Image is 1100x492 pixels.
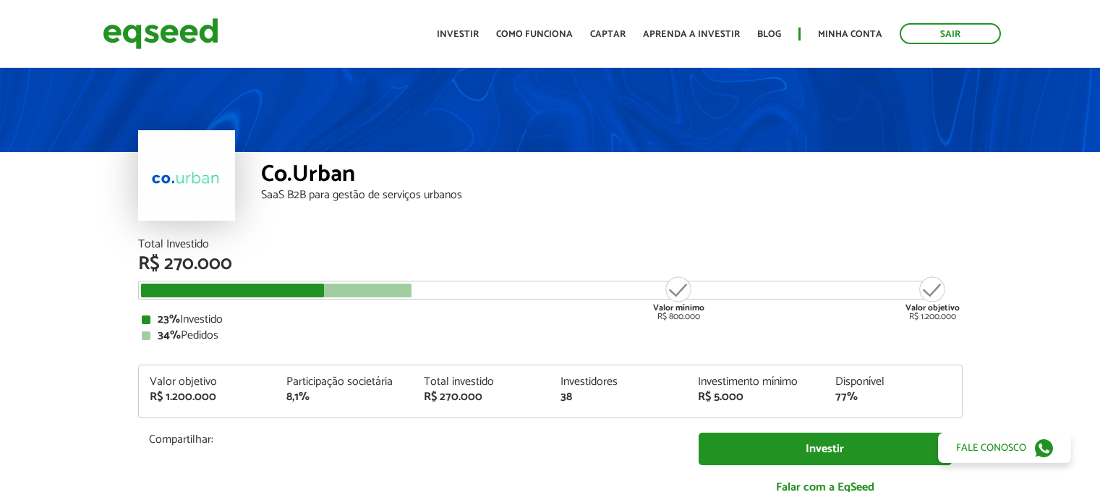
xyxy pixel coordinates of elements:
[261,163,963,190] div: Co.Urban
[437,30,479,39] a: Investir
[653,301,704,315] strong: Valor mínimo
[261,190,963,201] div: SaaS B2B para gestão de serviços urbanos
[757,30,781,39] a: Blog
[138,255,963,273] div: R$ 270.000
[938,433,1071,463] a: Fale conosco
[698,391,814,403] div: R$ 5.000
[150,391,265,403] div: R$ 1.200.000
[560,391,676,403] div: 38
[424,376,540,388] div: Total investido
[698,376,814,388] div: Investimento mínimo
[905,275,960,321] div: R$ 1.200.000
[900,23,1001,44] a: Sair
[149,433,677,446] p: Compartilhar:
[286,391,402,403] div: 8,1%
[103,14,218,53] img: EqSeed
[496,30,573,39] a: Como funciona
[560,376,676,388] div: Investidores
[158,310,180,329] strong: 23%
[158,326,181,345] strong: 34%
[905,301,960,315] strong: Valor objetivo
[424,391,540,403] div: R$ 270.000
[286,376,402,388] div: Participação societária
[835,391,951,403] div: 77%
[590,30,626,39] a: Captar
[818,30,882,39] a: Minha conta
[138,239,963,250] div: Total Investido
[699,433,952,465] a: Investir
[835,376,951,388] div: Disponível
[142,314,959,326] div: Investido
[643,30,740,39] a: Aprenda a investir
[652,275,706,321] div: R$ 800.000
[150,376,265,388] div: Valor objetivo
[142,330,959,342] div: Pedidos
